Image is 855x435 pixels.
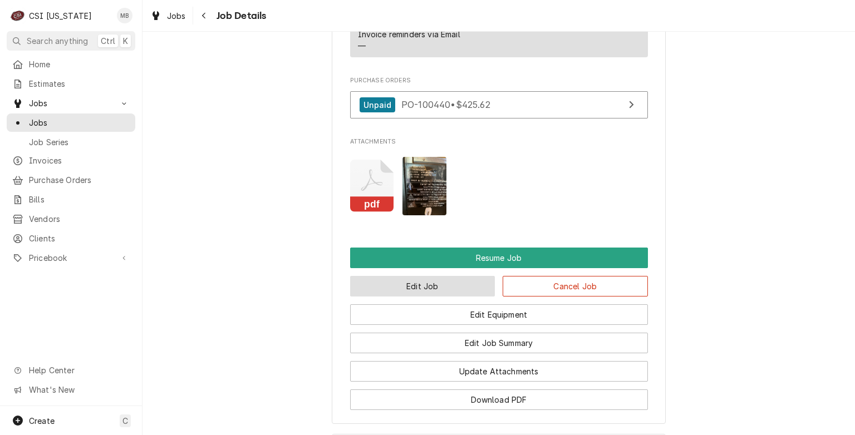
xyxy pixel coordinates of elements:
[29,252,113,264] span: Pricebook
[503,276,648,296] button: Cancel Job
[10,8,26,23] div: CSI Kentucky's Avatar
[7,151,135,170] a: Invoices
[10,8,26,23] div: C
[350,382,648,410] div: Button Group Row
[350,353,648,382] div: Button Group Row
[358,40,366,52] div: —
[29,364,129,376] span: Help Center
[350,91,648,118] a: View Purchase Order
[29,213,130,225] span: Vendors
[401,99,490,110] span: PO-100440 • $425.62
[358,17,460,51] div: Reminders
[122,415,128,427] span: C
[350,76,648,124] div: Purchase Orders
[117,8,132,23] div: MB
[350,137,648,146] span: Attachments
[358,28,460,40] div: Invoice reminders via Email
[29,155,130,166] span: Invoices
[29,416,55,426] span: Create
[27,35,88,47] span: Search anything
[29,174,130,186] span: Purchase Orders
[350,248,648,268] button: Resume Job
[350,268,648,296] div: Button Group Row
[350,296,648,325] div: Button Group Row
[350,248,648,410] div: Button Group
[7,113,135,132] a: Jobs
[29,117,130,128] span: Jobs
[29,384,129,396] span: What's New
[29,233,130,244] span: Clients
[29,136,130,148] span: Job Series
[350,361,648,382] button: Update Attachments
[7,31,135,51] button: Search anythingCtrlK
[29,10,92,22] div: CSI [US_STATE]
[7,210,135,228] a: Vendors
[350,333,648,353] button: Edit Job Summary
[402,157,446,215] img: jCY48lGATEaITV84Npjs
[350,248,648,268] div: Button Group Row
[350,137,648,224] div: Attachments
[123,35,128,47] span: K
[7,361,135,379] a: Go to Help Center
[117,8,132,23] div: Matt Brewington's Avatar
[7,190,135,209] a: Bills
[350,76,648,85] span: Purchase Orders
[360,97,396,112] div: Unpaid
[29,78,130,90] span: Estimates
[101,35,115,47] span: Ctrl
[7,94,135,112] a: Go to Jobs
[7,75,135,93] a: Estimates
[7,55,135,73] a: Home
[29,194,130,205] span: Bills
[350,304,648,325] button: Edit Equipment
[29,58,130,70] span: Home
[213,8,267,23] span: Job Details
[350,148,648,224] span: Attachments
[146,7,190,25] a: Jobs
[7,380,135,399] a: Go to What's New
[350,276,495,296] button: Edit Job
[7,249,135,267] a: Go to Pricebook
[7,229,135,248] a: Clients
[195,7,213,24] button: Navigate back
[350,157,394,215] button: pdf
[7,133,135,151] a: Job Series
[350,389,648,410] button: Download PDF
[350,325,648,353] div: Button Group Row
[7,171,135,189] a: Purchase Orders
[29,97,113,109] span: Jobs
[167,10,186,22] span: Jobs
